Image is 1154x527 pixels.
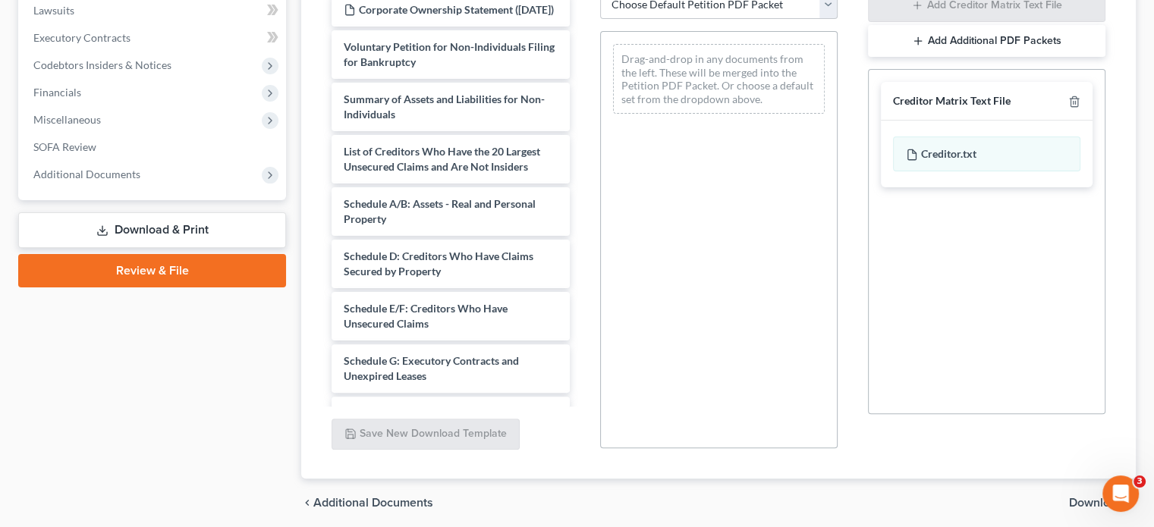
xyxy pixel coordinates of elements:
span: Codebtors Insiders & Notices [33,58,171,71]
a: SOFA Review [21,133,286,161]
span: Additional Documents [313,497,433,509]
span: Schedule A/B: Assets - Real and Personal Property [344,197,536,225]
a: chevron_left Additional Documents [301,497,433,509]
span: Schedule D: Creditors Who Have Claims Secured by Property [344,249,533,278]
i: chevron_left [301,497,313,509]
iframe: Intercom live chat [1102,475,1139,512]
span: Lawsuits [33,4,74,17]
a: Executory Contracts [21,24,286,52]
div: Creditor Matrix Text File [893,94,1011,108]
span: SOFA Review [33,140,96,153]
button: Save New Download Template [332,419,520,450]
span: Additional Documents [33,168,140,180]
div: Creditor.txt [893,136,1080,171]
span: Summary of Assets and Liabilities for Non-Individuals [344,93,545,121]
span: Schedule G: Executory Contracts and Unexpired Leases [344,354,519,382]
span: Voluntary Petition for Non-Individuals Filing for Bankruptcy [344,40,555,68]
span: Executory Contracts [33,31,130,44]
div: Drag-and-drop in any documents from the left. These will be merged into the Petition PDF Packet. ... [613,44,825,114]
span: List of Creditors Who Have the 20 Largest Unsecured Claims and Are Not Insiders [344,145,540,173]
span: 3 [1134,475,1146,488]
span: Corporate Ownership Statement ([DATE]) [359,3,554,16]
a: Review & File [18,254,286,287]
button: Download chevron_right [1069,497,1136,509]
span: Miscellaneous [33,113,101,126]
span: Schedule E/F: Creditors Who Have Unsecured Claims [344,302,508,330]
a: Download & Print [18,212,286,248]
span: Download [1069,497,1124,509]
span: Financials [33,86,81,99]
button: Add Additional PDF Packets [868,25,1105,57]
